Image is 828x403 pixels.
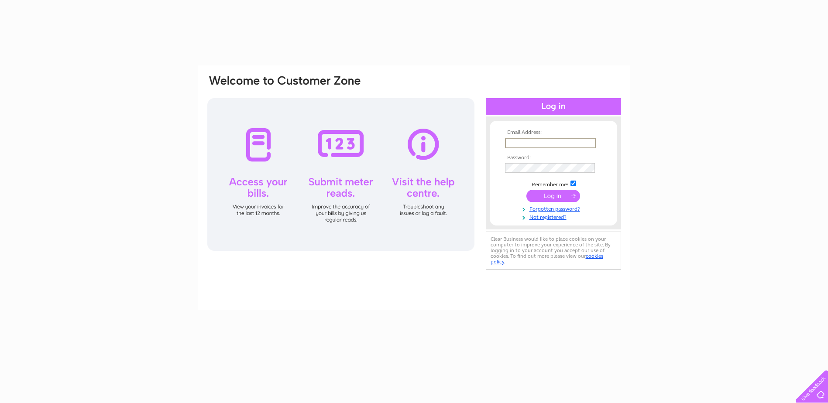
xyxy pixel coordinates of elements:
a: Forgotten password? [505,204,604,212]
a: cookies policy [491,253,603,265]
input: Submit [526,190,580,202]
td: Remember me? [503,179,604,188]
div: Clear Business would like to place cookies on your computer to improve your experience of the sit... [486,232,621,270]
th: Email Address: [503,130,604,136]
th: Password: [503,155,604,161]
a: Not registered? [505,212,604,221]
